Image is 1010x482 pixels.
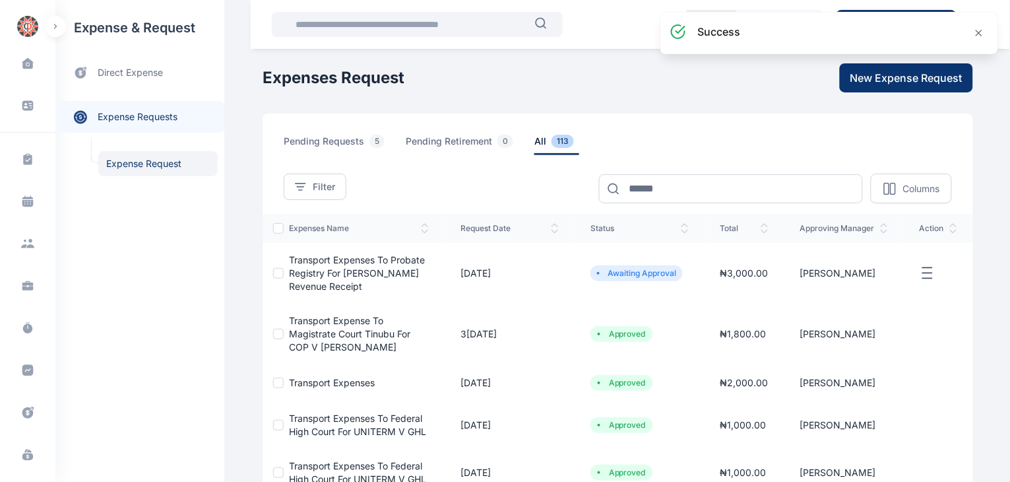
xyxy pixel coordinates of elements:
[552,135,574,148] span: 113
[596,329,648,339] li: Approved
[590,223,689,234] span: status
[369,135,385,148] span: 5
[55,55,224,90] a: direct expense
[55,90,224,133] div: expense requests
[289,315,410,353] a: Transport expense to Magistrate Court Tinubu for COP v [PERSON_NAME]
[534,135,579,155] span: all
[784,304,904,364] td: [PERSON_NAME]
[596,268,678,279] li: Awaiting Approval
[534,135,595,155] a: all113
[284,174,346,200] button: Filter
[850,70,963,86] span: New Expense Request
[98,66,163,80] span: direct expense
[698,24,741,40] h3: success
[445,364,575,401] td: [DATE]
[406,135,519,155] span: pending retirement
[784,401,904,449] td: [PERSON_NAME]
[720,419,767,430] span: ₦ 1,000.00
[289,377,375,388] a: Transport expenses
[596,467,648,478] li: Approved
[871,174,952,203] button: Columns
[720,223,769,234] span: total
[445,243,575,304] td: [DATE]
[902,182,939,195] p: Columns
[800,223,888,234] span: approving manager
[263,67,404,88] h1: Expenses Request
[497,135,513,148] span: 0
[289,254,425,292] a: Transport expenses to Probate registry for [PERSON_NAME] revenue receipt
[406,135,534,155] a: pending retirement0
[55,101,224,133] a: expense requests
[284,135,406,155] a: pending requests5
[596,420,648,430] li: Approved
[289,413,426,437] a: Transport expenses to Federal High Court for UNITERM v GHL
[920,223,957,234] span: action
[289,223,429,234] span: expenses Name
[596,378,648,388] li: Approved
[720,267,769,279] span: ₦ 3,000.00
[284,135,390,155] span: pending requests
[460,223,559,234] span: request date
[313,180,335,193] span: Filter
[445,304,575,364] td: 3[DATE]
[840,63,973,92] button: New Expense Request
[720,377,769,388] span: ₦ 2,000.00
[720,467,767,478] span: ₦ 1,000.00
[720,328,767,339] span: ₦ 1,800.00
[445,401,575,449] td: [DATE]
[784,243,904,304] td: [PERSON_NAME]
[98,151,218,176] a: Expense Request
[784,364,904,401] td: [PERSON_NAME]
